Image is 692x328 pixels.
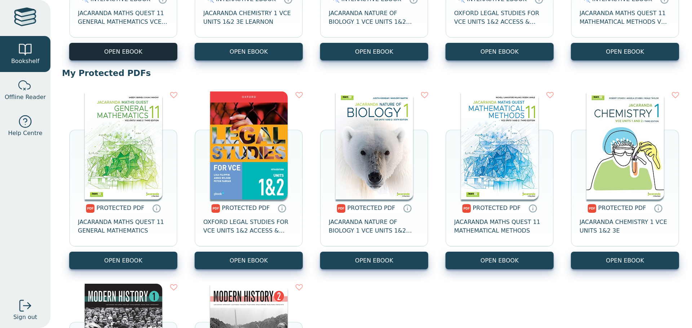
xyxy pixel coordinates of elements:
[329,218,420,235] span: JACARANDA NATURE OF BIOLOGY 1 VCE UNITS 1&2 LEARNON 6E (INCL. [GEOGRAPHIC_DATA])
[11,57,39,66] span: Bookshelf
[78,9,169,26] span: JACARANDA MATHS QUEST 11 GENERAL MATHEMATICS VCE UNITS 1&2 3E LEARNON
[203,9,294,26] span: JACARANDA CHEMISTRY 1 VCE UNITS 1&2 3E LEARNON
[195,43,303,60] button: OPEN EBOOK
[580,9,670,26] span: JACARANDA MATHS QUEST 11 MATHEMATICAL METHODS VCE UNITS 1&2 3E LEARNON
[152,204,161,212] a: Protected PDFs cannot be printed, copied or shared. They can be accessed online through Education...
[571,252,679,269] a: OPEN EBOOK
[222,205,270,211] span: PROTECTED PDF
[454,9,545,26] span: OXFORD LEGAL STUDIES FOR VCE UNITS 1&2 ACCESS & JUSTICE STUDENT OBOOK + ASSESS 15E
[211,204,220,213] img: pdf.svg
[78,218,169,235] span: JACARANDA MATHS QUEST 11 GENERAL MATHEMATICS
[86,204,95,213] img: pdf.svg
[69,43,177,60] button: OPEN EBOOK
[320,252,428,269] a: OPEN EBOOK
[69,252,177,269] a: OPEN EBOOK
[329,9,420,26] span: JACARANDA NATURE OF BIOLOGY 1 VCE UNITS 1&2 LEARNON 6E (INCL STUDYON) EBOOK
[587,204,596,213] img: pdf.svg
[445,252,554,269] a: OPEN EBOOK
[461,91,538,199] img: 7d5df96f-a6f2-4f05-9c2a-d28d402b2132.jpg
[571,43,679,60] button: OPEN EBOOK
[210,91,288,199] img: 2456f1af-1f3c-4518-b6d8-b51dc4ac89f1.jpg
[580,218,670,235] span: JACARANDA CHEMISTRY 1 VCE UNITS 1&2 3E
[347,205,395,211] span: PROTECTED PDF
[654,204,662,212] a: Protected PDFs cannot be printed, copied or shared. They can be accessed online through Education...
[454,218,545,235] span: JACARANDA MATHS QUEST 11 MATHEMATICAL METHODS
[5,93,46,102] span: Offline Reader
[598,205,646,211] span: PROTECTED PDF
[586,91,664,199] img: b46bd55f-bf88-4c2e-a261-e2787e06fdfd.jpg
[473,205,521,211] span: PROTECTED PDF
[336,91,413,199] img: d3571269-9a14-4a55-bc49-8e7cc408f371.jpg
[85,91,162,199] img: 1a6f1c81-a31e-4dd0-a93b-a15197c6f690.jpg
[462,204,471,213] img: pdf.svg
[62,68,680,78] p: My Protected PDFs
[195,252,303,269] a: OPEN EBOOK
[337,204,346,213] img: pdf.svg
[278,204,286,212] a: Protected PDFs cannot be printed, copied or shared. They can be accessed online through Education...
[97,205,145,211] span: PROTECTED PDF
[320,43,428,60] button: OPEN EBOOK
[13,313,37,322] span: Sign out
[528,204,537,212] a: Protected PDFs cannot be printed, copied or shared. They can be accessed online through Education...
[8,129,42,138] span: Help Centre
[203,218,294,235] span: OXFORD LEGAL STUDIES FOR VCE UNITS 1&2 ACCESS & JUSTICE 15E
[403,204,412,212] a: Protected PDFs cannot be printed, copied or shared. They can be accessed online through Education...
[445,43,554,60] button: OPEN EBOOK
